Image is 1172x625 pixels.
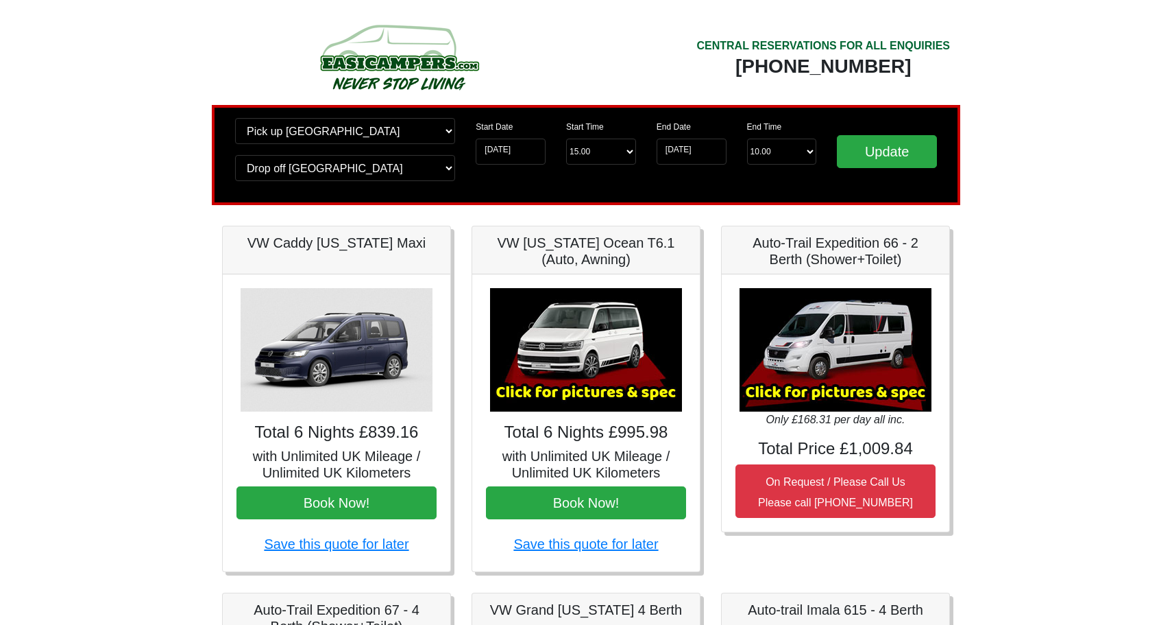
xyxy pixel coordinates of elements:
[758,476,913,508] small: On Request / Please Call Us Please call [PHONE_NUMBER]
[735,602,936,618] h5: Auto-trail Imala 615 - 4 Berth
[740,288,931,412] img: Auto-Trail Expedition 66 - 2 Berth (Shower+Toilet)
[566,121,604,133] label: Start Time
[486,486,686,519] button: Book Now!
[236,423,437,443] h4: Total 6 Nights £839.16
[657,139,727,165] input: Return Date
[735,464,936,518] button: On Request / Please Call UsPlease call [PHONE_NUMBER]
[236,448,437,481] h5: with Unlimited UK Mileage / Unlimited UK Kilometers
[657,121,691,133] label: End Date
[236,486,437,519] button: Book Now!
[241,288,432,412] img: VW Caddy California Maxi
[735,235,936,268] h5: Auto-Trail Expedition 66 - 2 Berth (Shower+Toilet)
[486,235,686,268] h5: VW [US_STATE] Ocean T6.1 (Auto, Awning)
[264,536,408,552] a: Save this quote for later
[490,288,682,412] img: VW California Ocean T6.1 (Auto, Awning)
[696,38,950,54] div: CENTRAL RESERVATIONS FOR ALL ENQUIRIES
[486,602,686,618] h5: VW Grand [US_STATE] 4 Berth
[696,54,950,79] div: [PHONE_NUMBER]
[236,235,437,251] h5: VW Caddy [US_STATE] Maxi
[747,121,782,133] label: End Time
[269,19,529,95] img: campers-checkout-logo.png
[476,121,513,133] label: Start Date
[486,448,686,481] h5: with Unlimited UK Mileage / Unlimited UK Kilometers
[513,536,658,552] a: Save this quote for later
[837,135,937,168] input: Update
[486,423,686,443] h4: Total 6 Nights £995.98
[476,139,546,165] input: Start Date
[735,439,936,459] h4: Total Price £1,009.84
[766,414,905,425] i: Only £168.31 per day all inc.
